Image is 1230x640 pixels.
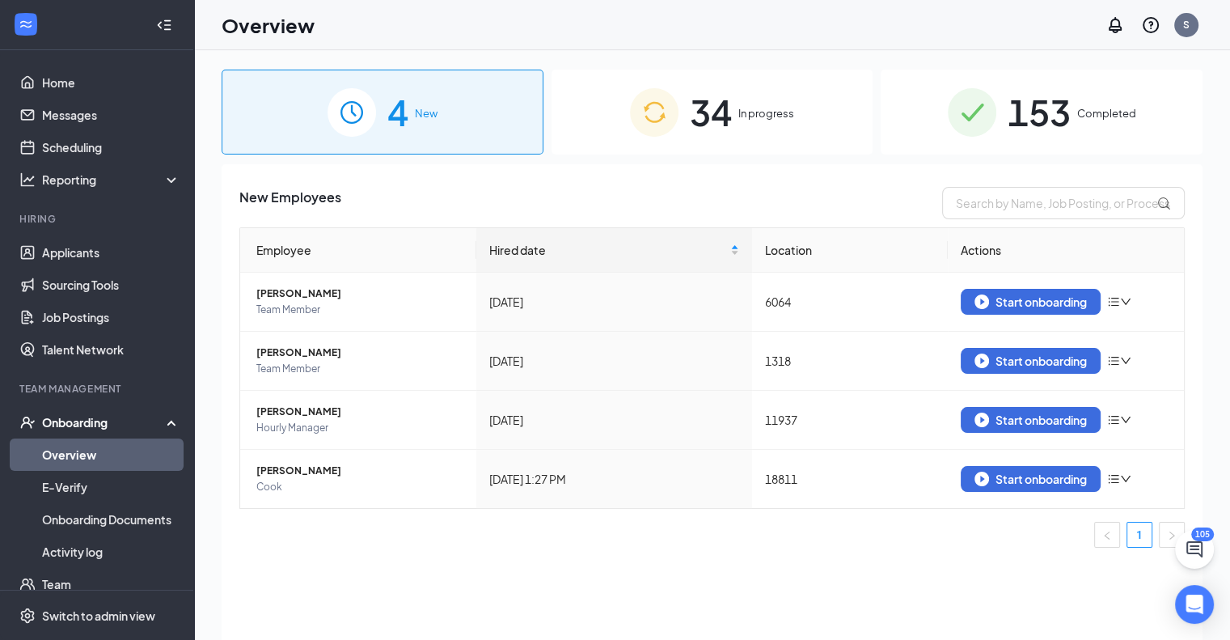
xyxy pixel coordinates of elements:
div: [DATE] [489,293,739,311]
div: 105 [1191,528,1214,541]
span: Hourly Manager [256,420,463,436]
span: Team Member [256,361,463,377]
a: E-Verify [42,471,180,503]
li: Next Page [1159,522,1185,548]
td: 18811 [752,450,948,508]
td: 11937 [752,391,948,450]
a: Scheduling [42,131,180,163]
span: bars [1107,473,1120,485]
li: Previous Page [1094,522,1120,548]
span: [PERSON_NAME] [256,286,463,302]
span: bars [1107,354,1120,367]
span: [PERSON_NAME] [256,345,463,361]
div: Open Intercom Messenger [1175,585,1214,624]
span: 34 [690,84,732,140]
span: right [1167,531,1177,540]
td: 1318 [752,332,948,391]
div: Onboarding [42,414,167,430]
span: down [1120,296,1131,307]
div: Reporting [42,172,181,188]
span: Completed [1077,105,1136,121]
span: 4 [387,84,408,140]
h1: Overview [222,11,315,39]
svg: Notifications [1105,15,1125,35]
a: Overview [42,439,180,471]
div: Switch to admin view [42,608,155,624]
span: down [1120,414,1131,426]
button: ChatActive [1175,530,1214,569]
span: down [1120,473,1131,485]
a: Team [42,568,180,600]
a: Home [42,66,180,99]
th: Employee [240,228,476,273]
a: 1 [1127,523,1152,547]
span: New [415,105,437,121]
button: right [1159,522,1185,548]
svg: ChatActive [1185,540,1204,559]
span: 153 [1008,84,1071,140]
span: Team Member [256,302,463,318]
svg: UserCheck [19,414,36,430]
span: New Employees [239,187,341,219]
span: Hired date [489,241,727,259]
a: Talent Network [42,333,180,366]
span: In progress [738,105,794,121]
input: Search by Name, Job Posting, or Process [942,187,1185,219]
div: S [1183,18,1190,32]
span: [PERSON_NAME] [256,463,463,479]
a: Job Postings [42,301,180,333]
button: Start onboarding [961,348,1101,374]
th: Actions [948,228,1184,273]
span: [PERSON_NAME] [256,404,463,420]
svg: WorkstreamLogo [18,16,34,32]
svg: QuestionInfo [1141,15,1160,35]
span: bars [1107,413,1120,426]
td: 6064 [752,273,948,332]
span: Cook [256,479,463,495]
a: Applicants [42,236,180,269]
svg: Collapse [156,17,172,33]
span: down [1120,355,1131,367]
div: Start onboarding [974,472,1087,486]
div: Team Management [19,382,177,396]
th: Location [752,228,948,273]
button: left [1094,522,1120,548]
div: [DATE] [489,352,739,370]
span: bars [1107,295,1120,308]
div: Hiring [19,212,177,226]
button: Start onboarding [961,466,1101,492]
a: Activity log [42,536,180,568]
div: Start onboarding [974,354,1087,368]
span: left [1102,531,1112,540]
a: Sourcing Tools [42,269,180,301]
a: Messages [42,99,180,131]
svg: Analysis [19,172,36,188]
div: [DATE] 1:27 PM [489,470,739,488]
button: Start onboarding [961,407,1101,433]
div: [DATE] [489,411,739,429]
a: Onboarding Documents [42,503,180,536]
svg: Settings [19,608,36,624]
div: Start onboarding [974,413,1087,427]
div: Start onboarding [974,295,1087,309]
button: Start onboarding [961,289,1101,315]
